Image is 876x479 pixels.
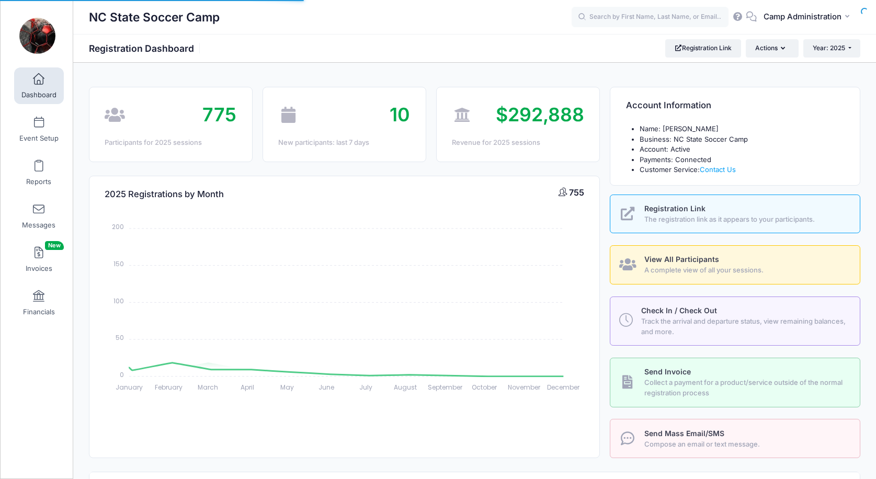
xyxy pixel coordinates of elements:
tspan: June [319,382,335,391]
a: NC State Soccer Camp [1,11,74,61]
tspan: January [116,382,143,391]
h1: Registration Dashboard [89,43,203,54]
tspan: February [155,382,183,391]
div: New participants: last 7 days [278,138,410,148]
span: Registration Link [644,204,706,213]
li: Name: [PERSON_NAME] [640,124,845,134]
tspan: October [472,382,498,391]
span: Event Setup [19,134,59,143]
span: Year: 2025 [813,44,845,52]
a: Send Invoice Collect a payment for a product/service outside of the normal registration process [610,358,860,407]
span: 10 [390,103,410,126]
tspan: 0 [120,370,124,379]
a: Dashboard [14,67,64,104]
tspan: May [280,382,294,391]
a: Financials [14,284,64,321]
span: Check In / Check Out [641,306,717,315]
tspan: 50 [116,333,124,342]
span: Invoices [26,264,52,273]
span: Compose an email or text message. [644,439,848,450]
a: Check In / Check Out Track the arrival and departure status, view remaining balances, and more. [610,296,860,346]
span: A complete view of all your sessions. [644,265,848,276]
tspan: December [548,382,581,391]
span: $292,888 [496,103,584,126]
tspan: August [394,382,417,391]
tspan: 100 [113,296,124,305]
h4: Account Information [626,91,711,121]
span: Reports [26,177,51,186]
a: Contact Us [700,165,736,174]
span: Dashboard [21,90,56,99]
span: Messages [22,221,55,230]
tspan: July [360,382,373,391]
img: NC State Soccer Camp [18,16,57,55]
li: Customer Service: [640,165,845,175]
span: Camp Administration [764,11,841,22]
span: 755 [569,187,584,198]
tspan: November [508,382,541,391]
span: Financials [23,307,55,316]
a: Send Mass Email/SMS Compose an email or text message. [610,419,860,458]
a: Registration Link [665,39,741,57]
a: InvoicesNew [14,241,64,278]
tspan: 150 [113,259,124,268]
div: Participants for 2025 sessions [105,138,236,148]
h1: NC State Soccer Camp [89,5,220,29]
li: Account: Active [640,144,845,155]
a: Messages [14,198,64,234]
h4: 2025 Registrations by Month [105,179,224,209]
button: Actions [746,39,798,57]
tspan: 200 [112,222,124,231]
tspan: September [428,382,463,391]
tspan: April [241,382,255,391]
span: View All Participants [644,255,719,264]
span: The registration link as it appears to your participants. [644,214,848,225]
input: Search by First Name, Last Name, or Email... [572,7,729,28]
a: View All Participants A complete view of all your sessions. [610,245,860,284]
a: Reports [14,154,64,191]
li: Payments: Connected [640,155,845,165]
span: 775 [202,103,236,126]
a: Registration Link The registration link as it appears to your participants. [610,195,860,234]
div: Revenue for 2025 sessions [452,138,584,148]
span: Collect a payment for a product/service outside of the normal registration process [644,378,848,398]
span: New [45,241,64,250]
button: Camp Administration [757,5,860,29]
span: Send Mass Email/SMS [644,429,724,438]
button: Year: 2025 [803,39,860,57]
a: Event Setup [14,111,64,147]
tspan: March [198,382,219,391]
span: Track the arrival and departure status, view remaining balances, and more. [641,316,848,337]
li: Business: NC State Soccer Camp [640,134,845,145]
span: Send Invoice [644,367,691,376]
